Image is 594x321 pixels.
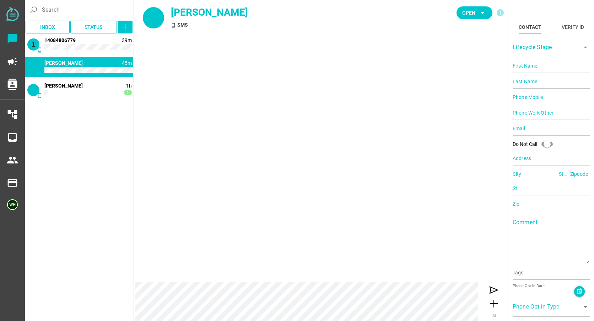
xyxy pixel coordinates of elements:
[126,83,132,89] span: 1755727215
[513,283,574,289] div: Phone Opt-in Date
[70,21,117,33] button: Status
[7,177,18,189] i: payment
[513,270,590,279] input: Tags
[513,121,590,136] input: Email
[478,9,487,17] i: arrow_drop_down
[576,288,582,294] i: event
[513,137,557,151] div: Do Not Call
[7,79,18,90] i: contacts
[32,41,36,48] span: 1
[40,23,55,31] span: Inbox
[26,21,70,33] button: Inbox
[122,60,132,66] span: 1755727237
[85,23,102,31] span: Status
[570,167,590,181] input: Zipcode
[37,47,42,53] i: SMS
[7,154,18,166] i: people
[122,37,132,43] span: 1755727550
[171,21,351,29] div: SMS
[7,109,18,120] i: account_tree
[513,197,590,211] input: Zip
[37,93,42,98] i: SMS
[171,5,351,20] div: [PERSON_NAME]
[7,199,18,210] img: 5edff51079ed9903661a2266-30.png
[513,222,590,263] textarea: Comment
[513,141,537,148] div: Do Not Call
[7,33,18,44] i: chat_bubble
[6,7,19,21] img: svg+xml;base64,PD94bWwgdmVyc2lvbj0iMS4wIiBlbmNvZGluZz0iVVRGLTgiPz4KPHN2ZyB2ZXJzaW9uPSIxLjEiIHZpZX...
[44,83,83,89] span: 19167400075
[462,9,475,17] span: Open
[124,90,132,95] span: 1
[44,37,76,43] span: 14084806779
[171,23,176,28] i: SMS
[513,106,590,120] input: Phone Work Other
[37,70,42,75] i: SMS
[519,23,541,31] div: Contact
[496,9,504,17] i: info
[562,23,584,31] div: Verify ID
[581,302,590,311] i: arrow_drop_down
[581,43,590,52] i: arrow_drop_down
[513,74,590,89] input: Last Name
[559,167,569,181] input: State
[513,90,590,104] input: Phone Mobile
[513,181,590,195] input: St
[513,167,558,181] input: City
[492,314,496,317] span: IM
[7,132,18,143] i: inbox
[513,151,590,165] input: Address
[457,6,492,19] button: Open
[7,56,18,67] i: campaign
[513,59,590,73] input: First Name
[513,289,574,297] div: --
[44,60,83,66] span: 14083484122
